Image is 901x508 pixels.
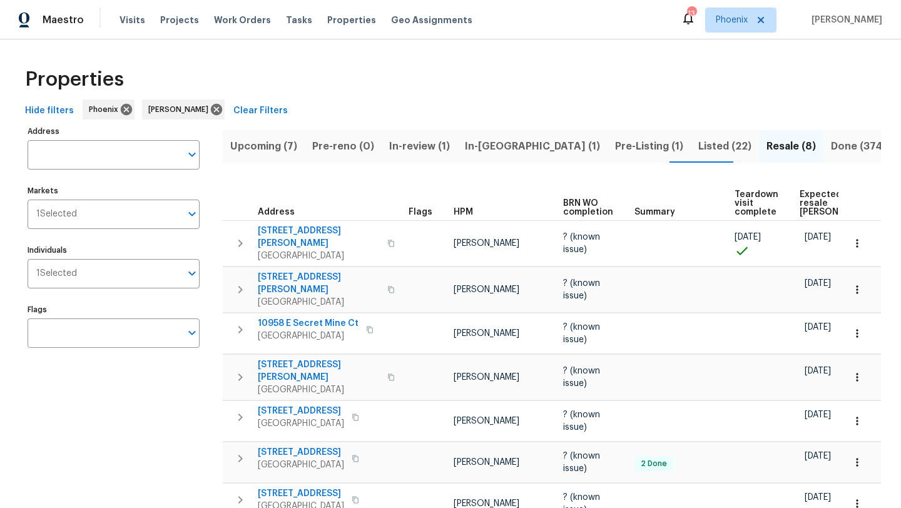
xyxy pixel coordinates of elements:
[25,73,124,86] span: Properties
[805,452,831,460] span: [DATE]
[258,225,380,250] span: [STREET_ADDRESS][PERSON_NAME]
[120,14,145,26] span: Visits
[258,271,380,296] span: [STREET_ADDRESS][PERSON_NAME]
[805,367,831,375] span: [DATE]
[233,103,288,119] span: Clear Filters
[636,459,672,469] span: 2 Done
[214,14,271,26] span: Work Orders
[258,208,295,216] span: Address
[454,285,519,294] span: [PERSON_NAME]
[807,14,882,26] span: [PERSON_NAME]
[454,417,519,425] span: [PERSON_NAME]
[183,324,201,342] button: Open
[258,330,359,342] span: [GEOGRAPHIC_DATA]
[454,499,519,508] span: [PERSON_NAME]
[258,358,380,384] span: [STREET_ADDRESS][PERSON_NAME]
[28,246,200,254] label: Individuals
[716,14,748,26] span: Phoenix
[563,233,600,254] span: ? (known issue)
[142,99,225,119] div: [PERSON_NAME]
[258,417,344,430] span: [GEOGRAPHIC_DATA]
[83,99,135,119] div: Phoenix
[698,138,751,155] span: Listed (22)
[258,317,359,330] span: 10958 E Secret Mine Ct
[563,323,600,344] span: ? (known issue)
[465,138,600,155] span: In-[GEOGRAPHIC_DATA] (1)
[258,250,380,262] span: [GEOGRAPHIC_DATA]
[89,103,123,116] span: Phoenix
[258,405,344,417] span: [STREET_ADDRESS]
[258,487,344,500] span: [STREET_ADDRESS]
[735,233,761,241] span: [DATE]
[800,190,870,216] span: Expected resale [PERSON_NAME]
[230,138,297,155] span: Upcoming (7)
[454,458,519,467] span: [PERSON_NAME]
[805,493,831,502] span: [DATE]
[805,279,831,288] span: [DATE]
[615,138,683,155] span: Pre-Listing (1)
[766,138,816,155] span: Resale (8)
[228,99,293,123] button: Clear Filters
[28,128,200,135] label: Address
[687,8,696,20] div: 13
[409,208,432,216] span: Flags
[563,279,600,300] span: ? (known issue)
[563,199,613,216] span: BRN WO completion
[327,14,376,26] span: Properties
[28,187,200,195] label: Markets
[258,446,344,459] span: [STREET_ADDRESS]
[20,99,79,123] button: Hide filters
[391,14,472,26] span: Geo Assignments
[454,239,519,248] span: [PERSON_NAME]
[563,410,600,432] span: ? (known issue)
[563,452,600,473] span: ? (known issue)
[454,373,519,382] span: [PERSON_NAME]
[634,208,675,216] span: Summary
[183,146,201,163] button: Open
[183,265,201,282] button: Open
[160,14,199,26] span: Projects
[831,138,887,155] span: Done (374)
[454,208,473,216] span: HPM
[735,190,778,216] span: Teardown visit complete
[258,459,344,471] span: [GEOGRAPHIC_DATA]
[454,329,519,338] span: [PERSON_NAME]
[148,103,213,116] span: [PERSON_NAME]
[312,138,374,155] span: Pre-reno (0)
[183,205,201,223] button: Open
[258,384,380,396] span: [GEOGRAPHIC_DATA]
[258,296,380,308] span: [GEOGRAPHIC_DATA]
[805,323,831,332] span: [DATE]
[28,306,200,313] label: Flags
[286,16,312,24] span: Tasks
[36,268,77,279] span: 1 Selected
[43,14,84,26] span: Maestro
[805,233,831,241] span: [DATE]
[805,410,831,419] span: [DATE]
[563,367,600,388] span: ? (known issue)
[36,209,77,220] span: 1 Selected
[389,138,450,155] span: In-review (1)
[25,103,74,119] span: Hide filters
